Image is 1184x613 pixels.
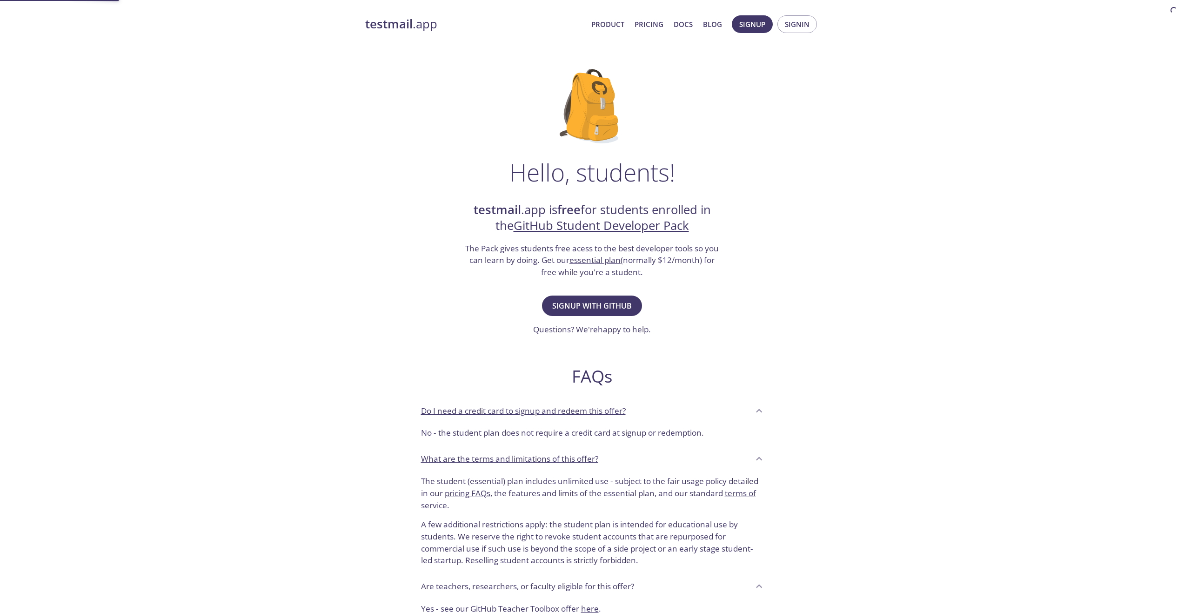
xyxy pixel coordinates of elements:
a: Docs [674,18,693,30]
a: Pricing [635,18,663,30]
p: The student (essential) plan includes unlimited use - subject to the fair usage policy detailed i... [421,475,763,511]
p: What are the terms and limitations of this offer? [421,453,598,465]
div: Do I need a credit card to signup and redeem this offer? [414,423,771,446]
p: Are teachers, researchers, or faculty eligible for this offer? [421,580,634,593]
span: Signin [785,18,809,30]
h2: .app is for students enrolled in the [464,202,720,234]
a: essential plan [569,255,621,265]
strong: testmail [365,16,413,32]
p: No - the student plan does not require a credit card at signup or redemption. [421,427,763,439]
a: testmail.app [365,16,584,32]
p: Do I need a credit card to signup and redeem this offer? [421,405,626,417]
span: Signup with GitHub [552,299,632,312]
a: happy to help [598,324,649,335]
div: Do I need a credit card to signup and redeem this offer? [414,398,771,423]
p: A few additional restrictions apply: the student plan is intended for educational use by students... [421,511,763,566]
div: What are the terms and limitations of this offer? [414,446,771,472]
h3: Questions? We're . [533,323,651,336]
button: Signup with GitHub [542,296,642,316]
a: pricing FAQs [445,488,490,498]
a: GitHub Student Developer Pack [514,217,689,234]
a: terms of service [421,488,756,511]
div: Are teachers, researchers, or faculty eligible for this offer? [414,574,771,599]
button: Signup [732,15,773,33]
img: github-student-backpack.png [560,69,624,143]
span: Signup [739,18,765,30]
strong: free [557,202,581,218]
h1: Hello, students! [509,158,675,186]
button: Signin [777,15,817,33]
h3: The Pack gives students free acess to the best developer tools so you can learn by doing. Get our... [464,243,720,278]
a: Product [591,18,624,30]
a: Blog [703,18,722,30]
strong: testmail [474,202,521,218]
div: What are the terms and limitations of this offer? [414,472,771,574]
h2: FAQs [414,366,771,387]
